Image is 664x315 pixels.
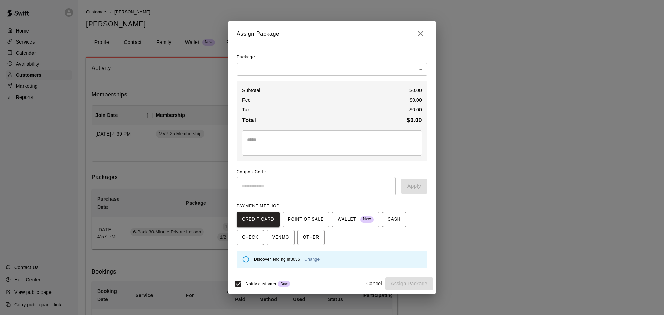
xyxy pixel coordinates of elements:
span: New [360,215,374,224]
span: OTHER [303,232,319,243]
span: Package [237,52,255,63]
b: Total [242,117,256,123]
span: New [278,282,290,286]
button: CASH [382,212,406,227]
span: Notify customer [246,281,276,286]
button: POINT OF SALE [283,212,329,227]
span: CASH [388,214,400,225]
span: WALLET [338,214,374,225]
p: $ 0.00 [409,106,422,113]
h2: Assign Package [228,21,436,46]
span: PAYMENT METHOD [237,204,280,209]
button: Close [414,27,427,40]
button: Cancel [363,277,385,290]
span: CREDIT CARD [242,214,274,225]
p: $ 0.00 [409,87,422,94]
button: OTHER [297,230,325,245]
span: VENMO [272,232,289,243]
button: WALLET New [332,212,379,227]
p: $ 0.00 [409,96,422,103]
span: Coupon Code [237,167,427,178]
b: $ 0.00 [407,117,422,123]
span: CHECK [242,232,258,243]
p: Fee [242,96,251,103]
span: Discover ending in 3035 [254,257,320,262]
a: Change [304,257,320,262]
button: CREDIT CARD [237,212,280,227]
p: Tax [242,106,250,113]
button: VENMO [267,230,295,245]
p: Subtotal [242,87,260,94]
button: CHECK [237,230,264,245]
span: POINT OF SALE [288,214,324,225]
